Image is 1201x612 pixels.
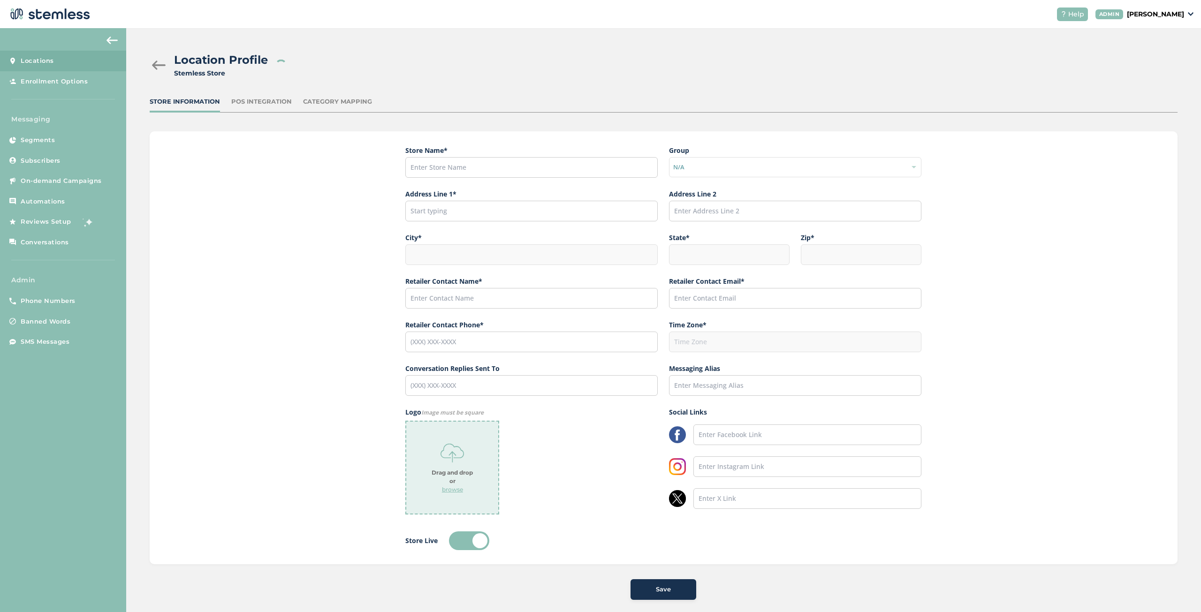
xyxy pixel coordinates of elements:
[656,585,671,594] span: Save
[432,468,473,485] strong: Drag and drop or
[78,212,97,231] img: glitter-stars-b7820f95.gif
[21,296,76,306] span: Phone Numbers
[669,233,790,242] label: State
[405,145,658,155] label: Store Name
[669,363,921,373] label: Messaging Alias
[669,407,921,417] label: Social Links
[801,233,921,242] label: Zip
[21,56,54,66] span: Locations
[231,97,292,106] div: POS Integration
[21,317,70,326] span: Banned Words
[21,136,55,145] span: Segments
[150,97,220,106] div: Store Information
[405,320,658,330] label: Retailer Contact Phone*
[405,407,658,417] label: Logo
[1068,9,1084,19] span: Help
[21,238,69,247] span: Conversations
[669,426,686,443] img: LzgAAAAASUVORK5CYII=
[405,536,438,545] label: Store Live
[21,77,88,86] span: Enrollment Options
[669,189,921,199] label: Address Line 2
[405,233,658,242] label: City
[405,189,658,199] label: Address Line 1*
[405,288,658,309] input: Enter Contact Name
[405,276,658,286] label: Retailer Contact Name
[405,375,658,396] input: (XXX) XXX-XXXX
[1095,9,1124,19] div: ADMIN
[174,52,268,68] h2: Location Profile
[442,485,463,494] p: browse
[303,97,372,106] div: Category Mapping
[405,157,658,178] input: Enter Store Name
[669,490,686,507] img: twitter-a65522e4.webp
[693,488,921,509] input: Enter X Link
[405,332,658,352] input: (XXX) XXX-XXXX
[669,288,921,309] input: Enter Contact Email
[21,217,71,227] span: Reviews Setup
[174,68,268,78] div: Stemless Store
[669,201,921,221] input: Enter Address Line 2
[1061,11,1066,17] img: icon-help-white-03924b79.svg
[631,579,696,600] button: Save
[21,156,61,166] span: Subscribers
[1154,567,1201,612] iframe: Chat Widget
[669,276,921,286] label: Retailer Contact Email
[21,197,65,206] span: Automations
[1188,12,1193,16] img: icon_down-arrow-small-66adaf34.svg
[441,441,464,465] img: icon-upload-85c7ce17.svg
[1127,9,1184,19] p: [PERSON_NAME]
[405,363,658,373] label: Conversation Replies Sent To
[21,176,102,186] span: On-demand Campaigns
[693,424,921,445] input: Enter Facebook Link
[693,456,921,477] input: Enter Instagram Link
[405,201,658,221] input: Start typing
[21,337,69,347] span: SMS Messages
[8,5,90,23] img: logo-dark-0685b13c.svg
[669,375,921,396] input: Enter Messaging Alias
[106,37,118,44] img: icon-arrow-back-accent-c549486e.svg
[669,320,921,330] label: Time Zone
[421,408,484,416] span: Image must be square
[669,458,686,475] img: 8YMpSc0wJVRgAAAABJRU5ErkJggg==
[669,145,921,155] label: Group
